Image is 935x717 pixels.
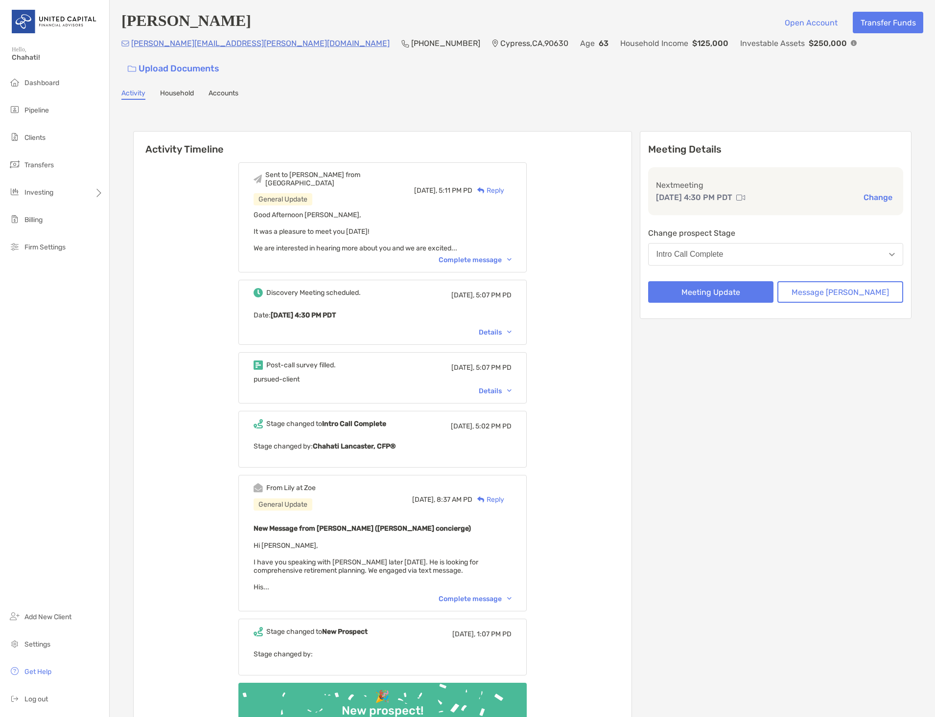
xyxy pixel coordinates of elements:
p: Stage changed by: [254,440,512,452]
b: Chahati Lancaster, CFP® [313,442,396,450]
p: Meeting Details [648,143,904,156]
div: Stage changed to [266,420,386,428]
p: Cypress , CA , 90630 [500,37,568,49]
div: 🎉 [371,690,394,704]
img: Chevron icon [507,597,512,600]
p: $125,000 [692,37,728,49]
span: [DATE], [452,630,475,638]
div: Discovery Meeting scheduled. [266,289,361,297]
span: Settings [24,640,50,649]
b: New Message from [PERSON_NAME] ([PERSON_NAME] concierge) [254,524,471,533]
div: Reply [472,494,504,505]
span: Transfers [24,161,54,169]
span: [DATE], [451,422,474,430]
span: Dashboard [24,79,59,87]
div: Intro Call Complete [656,250,724,259]
img: firm-settings icon [9,241,21,252]
p: Stage changed by: [254,648,512,660]
img: add_new_client icon [9,610,21,622]
span: 1:07 PM PD [477,630,512,638]
span: Chahati! [12,53,103,62]
div: Complete message [439,256,512,264]
img: settings icon [9,638,21,650]
img: United Capital Logo [12,4,97,39]
img: Reply icon [477,496,485,503]
span: [DATE], [451,363,474,372]
p: [PHONE_NUMBER] [411,37,480,49]
span: Investing [24,188,53,197]
div: Details [479,387,512,395]
a: Accounts [209,89,238,100]
b: New Prospect [322,627,368,636]
button: Transfer Funds [853,12,923,33]
img: Event icon [254,360,263,370]
img: Chevron icon [507,331,512,334]
img: Open dropdown arrow [889,253,895,256]
img: Location Icon [492,40,498,47]
img: Event icon [254,288,263,297]
span: Clients [24,134,46,142]
img: button icon [128,66,136,72]
button: Intro Call Complete [648,243,904,266]
img: Phone Icon [401,40,409,47]
div: General Update [254,193,312,205]
img: get-help icon [9,665,21,677]
span: [DATE], [451,291,474,299]
p: 63 [599,37,608,49]
div: Details [479,328,512,336]
a: Household [160,89,194,100]
img: Event icon [254,627,263,636]
div: Stage changed to [266,627,368,636]
p: Change prospect Stage [648,227,904,239]
h4: [PERSON_NAME] [121,12,251,33]
p: Household Income [620,37,688,49]
img: Reply icon [477,187,485,194]
img: transfers icon [9,158,21,170]
span: Good Afternoon [PERSON_NAME], It was a pleasure to meet you [DATE]! We are interested in hearing ... [254,211,457,252]
img: Event icon [254,483,263,493]
img: pipeline icon [9,104,21,115]
h6: Activity Timeline [134,132,631,155]
b: [DATE] 4:30 PM PDT [271,311,336,319]
span: [DATE], [414,186,437,195]
b: Intro Call Complete [322,420,386,428]
a: Upload Documents [121,58,226,79]
button: Open Account [777,12,845,33]
div: From Lily at Zoe [266,484,316,492]
div: General Update [254,498,312,511]
img: investing icon [9,186,21,198]
img: Event icon [254,419,263,428]
span: Firm Settings [24,243,66,251]
span: [DATE], [412,495,435,504]
img: Chevron icon [507,258,512,261]
p: Investable Assets [740,37,805,49]
span: 5:07 PM PD [476,291,512,299]
p: $250,000 [809,37,847,49]
span: Hi [PERSON_NAME], I have you speaking with [PERSON_NAME] later [DATE]. He is looking for comprehe... [254,541,478,591]
p: [DATE] 4:30 PM PDT [656,191,732,203]
img: communication type [736,194,745,202]
span: 5:07 PM PD [476,363,512,372]
span: Get Help [24,668,51,676]
img: Info Icon [851,40,857,46]
img: billing icon [9,213,21,225]
p: Age [580,37,595,49]
span: 8:37 AM PD [437,495,472,504]
span: Pipeline [24,106,49,114]
div: Post-call survey filled. [266,361,336,369]
p: Date : [254,309,512,321]
span: pursued-client [254,375,300,383]
div: Sent to [PERSON_NAME] from [GEOGRAPHIC_DATA] [265,171,414,187]
a: Activity [121,89,145,100]
span: Billing [24,216,43,224]
span: Log out [24,695,48,703]
img: clients icon [9,131,21,143]
img: Chevron icon [507,389,512,392]
img: Email Icon [121,41,129,46]
button: Change [861,192,895,202]
img: logout icon [9,693,21,704]
div: Complete message [439,595,512,603]
img: dashboard icon [9,76,21,88]
span: Add New Client [24,613,71,621]
p: Next meeting [656,179,896,191]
